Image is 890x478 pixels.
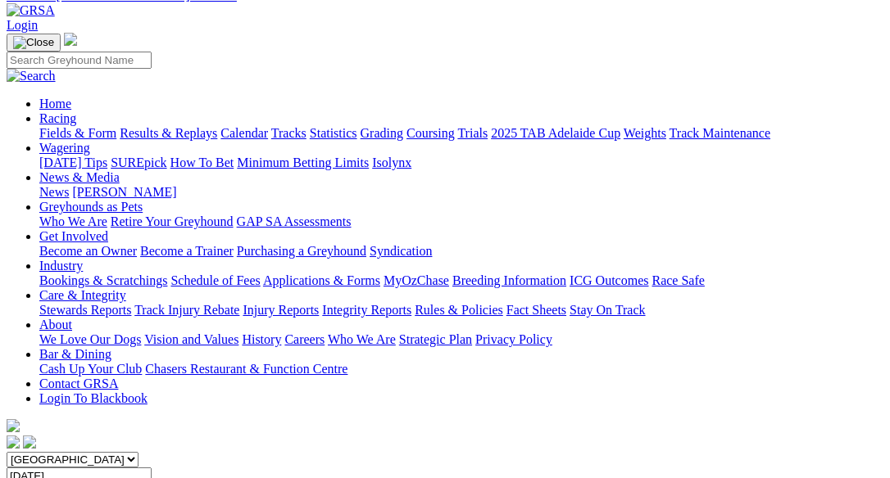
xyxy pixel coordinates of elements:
[39,391,148,405] a: Login To Blackbook
[491,126,620,140] a: 2025 TAB Adelaide Cup
[570,303,645,317] a: Stay On Track
[39,141,90,155] a: Wagering
[39,126,116,140] a: Fields & Form
[39,156,883,170] div: Wagering
[506,303,566,317] a: Fact Sheets
[39,318,72,331] a: About
[111,156,166,169] a: SUREpick
[13,36,54,49] img: Close
[39,303,131,317] a: Stewards Reports
[111,214,234,228] a: Retire Your Greyhound
[140,244,234,258] a: Become a Trainer
[328,332,396,346] a: Who We Are
[263,273,380,287] a: Applications & Forms
[39,97,71,110] a: Home
[7,419,20,432] img: logo-grsa-white.png
[39,332,883,347] div: About
[39,273,167,287] a: Bookings & Scratchings
[39,288,126,302] a: Care & Integrity
[39,273,883,288] div: Industry
[310,126,357,140] a: Statistics
[39,214,883,229] div: Greyhounds as Pets
[322,303,411,317] a: Integrity Reports
[145,362,347,376] a: Chasers Restaurant & Function Centre
[39,200,143,214] a: Greyhounds as Pets
[652,273,704,287] a: Race Safe
[39,332,141,346] a: We Love Our Dogs
[384,273,449,287] a: MyOzChase
[39,111,76,125] a: Racing
[243,303,319,317] a: Injury Reports
[475,332,552,346] a: Privacy Policy
[39,185,883,200] div: News & Media
[39,347,111,361] a: Bar & Dining
[39,362,142,376] a: Cash Up Your Club
[242,332,281,346] a: History
[7,69,56,83] img: Search
[7,435,20,449] img: facebook.svg
[271,126,307,140] a: Tracks
[237,156,369,169] a: Minimum Betting Limits
[72,185,176,199] a: [PERSON_NAME]
[237,244,366,258] a: Purchasing a Greyhound
[39,303,883,318] div: Care & Integrity
[7,3,55,18] img: GRSA
[361,126,403,140] a: Grading
[144,332,238,346] a: Vision and Values
[23,435,36,449] img: twitter.svg
[415,303,503,317] a: Rules & Policies
[372,156,411,169] a: Isolynx
[39,156,107,169] a: [DATE] Tips
[134,303,239,317] a: Track Injury Rebate
[39,229,108,243] a: Get Involved
[39,214,107,228] a: Who We Are
[7,18,38,32] a: Login
[220,126,268,140] a: Calendar
[624,126,666,140] a: Weights
[39,185,69,199] a: News
[7,52,152,69] input: Search
[457,126,488,140] a: Trials
[39,362,883,377] div: Bar & Dining
[39,170,120,184] a: News & Media
[64,33,77,46] img: logo-grsa-white.png
[399,332,472,346] a: Strategic Plan
[170,273,260,287] a: Schedule of Fees
[170,156,234,169] a: How To Bet
[370,244,432,258] a: Syndication
[39,377,118,390] a: Contact GRSA
[39,244,137,258] a: Become an Owner
[570,273,648,287] a: ICG Outcomes
[39,259,83,273] a: Industry
[39,244,883,259] div: Get Involved
[237,214,352,228] a: GAP SA Assessments
[120,126,217,140] a: Results & Replays
[670,126,770,140] a: Track Maintenance
[406,126,455,140] a: Coursing
[39,126,883,141] div: Racing
[452,273,566,287] a: Breeding Information
[7,34,61,52] button: Toggle navigation
[284,332,325,346] a: Careers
